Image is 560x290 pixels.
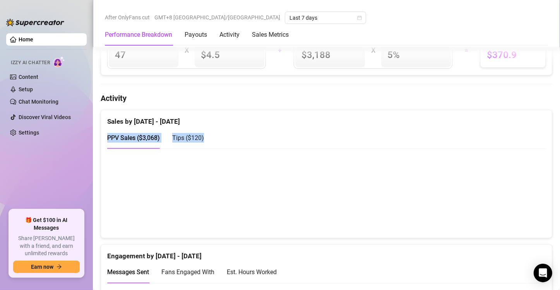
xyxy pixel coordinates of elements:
span: After OnlyFans cut [105,12,150,23]
span: Share [PERSON_NAME] with a friend, and earn unlimited rewards [13,235,80,258]
a: Home [19,36,33,43]
span: arrow-right [57,264,62,270]
span: $3,188 [301,49,359,61]
span: Izzy AI Chatter [11,59,50,67]
div: X [371,44,375,56]
span: 47 [115,49,172,61]
span: calendar [357,15,362,20]
div: X [185,44,188,56]
a: Setup [19,86,33,92]
span: $4.5 [201,49,258,61]
div: Payouts [185,30,207,39]
div: Sales by [DATE] - [DATE] [107,110,546,127]
div: + [271,44,289,56]
div: Est. Hours Worked [227,267,277,277]
a: Content [19,74,38,80]
span: 5 % [387,49,445,61]
span: Fans Engaged With [161,268,214,276]
span: Tips ( $120 ) [172,134,204,142]
span: Last 7 days [289,12,361,24]
span: Earn now [31,264,53,270]
div: Performance Breakdown [105,30,172,39]
a: Chat Monitoring [19,99,58,105]
div: = [457,44,476,56]
img: logo-BBDzfeDw.svg [6,19,64,26]
a: Settings [19,130,39,136]
button: Earn nowarrow-right [13,261,80,273]
span: $370.9 [487,49,539,61]
span: GMT+8 [GEOGRAPHIC_DATA]/[GEOGRAPHIC_DATA] [154,12,280,23]
span: Messages Sent [107,268,149,276]
div: Activity [219,30,240,39]
span: 🎁 Get $100 in AI Messages [13,217,80,232]
div: Sales Metrics [252,30,289,39]
h4: Activity [101,93,552,104]
div: Engagement by [DATE] - [DATE] [107,245,546,261]
a: Discover Viral Videos [19,114,71,120]
div: Open Intercom Messenger [534,264,552,282]
img: AI Chatter [53,56,65,67]
span: PPV Sales ( $3,068 ) [107,134,160,142]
